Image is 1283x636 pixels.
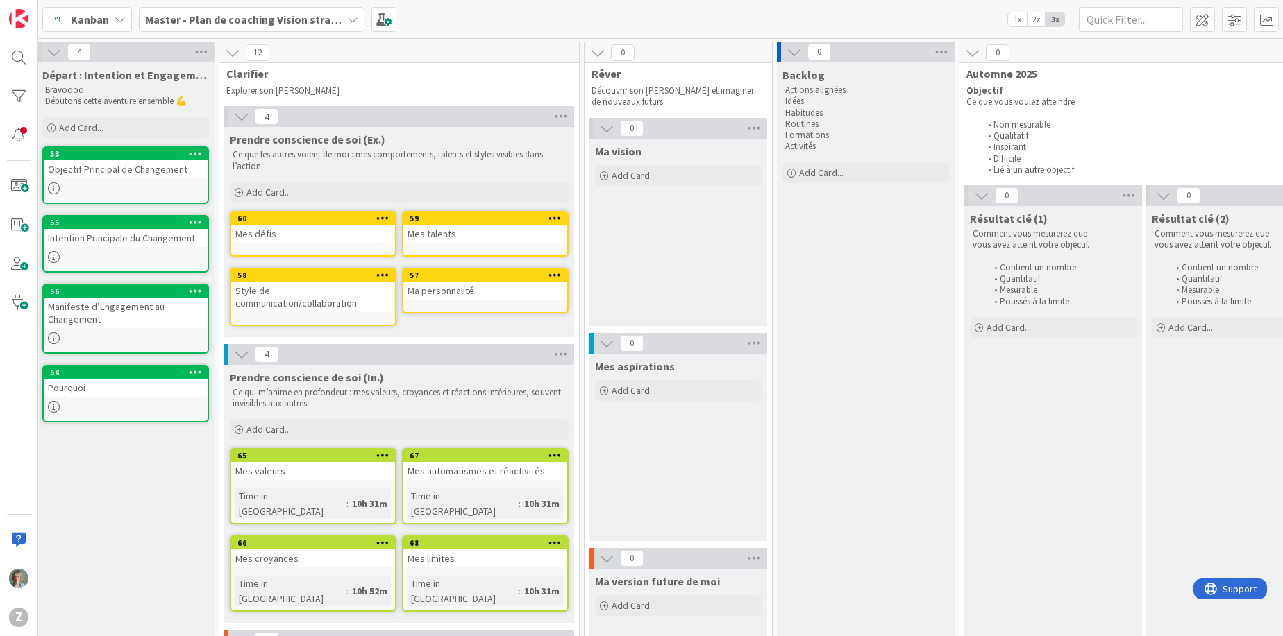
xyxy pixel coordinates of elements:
div: 66 [237,538,395,548]
div: 65 [237,451,395,461]
span: Ma version future de moi [595,574,720,588]
div: Mes croyances [231,549,395,567]
span: Prendre conscience de soi (In.) [230,370,384,384]
div: 67 [410,451,567,461]
span: 0 [995,187,1018,204]
span: Add Card... [799,166,844,179]
span: 0 [620,335,644,352]
div: 66Mes croyances [231,537,395,567]
div: 60 [231,212,395,225]
a: 66Mes croyancesTime in [GEOGRAPHIC_DATA]:10h 52m [230,535,396,612]
li: Contient un nombre [987,262,1134,273]
p: Bravoooo [45,85,206,96]
div: 59 [403,212,567,225]
span: Add Card... [1168,321,1213,334]
div: 67 [403,449,567,462]
div: 10h 31m [521,496,563,511]
span: : [346,583,349,599]
span: Add Card... [612,169,656,182]
a: 68Mes limitesTime in [GEOGRAPHIC_DATA]:10h 31m [402,535,569,612]
span: : [346,496,349,511]
div: 65 [231,449,395,462]
div: 57 [410,270,567,280]
div: 10h 31m [349,496,391,511]
span: Départ : Intention et Engagement [42,68,209,82]
div: Z [9,608,28,627]
div: 60 [237,214,395,223]
span: Add Card... [59,121,103,134]
div: Mes défis [231,225,395,243]
div: Mes valeurs [231,462,395,480]
span: Add Card... [987,321,1031,334]
a: 56Manifeste d’Engagement au Changement [42,284,209,354]
div: 55Intention Principale du Changement [44,216,208,247]
div: 56Manifeste d’Engagement au Changement [44,285,208,328]
strong: Objectif [966,85,1003,96]
a: 59Mes talents [402,211,569,257]
p: Comment vous mesurerez que [973,228,1134,239]
div: 10h 31m [521,583,563,599]
div: Time in [GEOGRAPHIC_DATA] [408,576,519,606]
img: Visit kanbanzone.com [9,9,28,28]
div: 53 [50,149,208,159]
span: Add Card... [612,384,656,397]
span: 0 [807,44,831,60]
div: 54 [44,366,208,379]
span: Résultat clé (2) [1152,212,1230,225]
div: Objectif Principal de Changement [44,160,208,178]
span: Add Card... [612,599,656,612]
a: 60Mes défis [230,211,396,257]
div: 56 [50,286,208,296]
a: 58Style de communication/collaboration [230,268,396,326]
span: Clarifier [226,67,562,80]
a: 65Mes valeursTime in [GEOGRAPHIC_DATA]:10h 31m [230,448,396,524]
a: 67Mes automatismes et réactivitésTime in [GEOGRAPHIC_DATA]:10h 31m [402,448,569,524]
a: 53Objectif Principal de Changement [42,146,209,204]
span: 0 [1177,187,1200,204]
p: vous avez atteint votre objectif. [973,239,1134,250]
p: Actions alignées [785,85,946,96]
div: 68 [410,538,567,548]
div: 53Objectif Principal de Changement [44,148,208,178]
div: 68 [403,537,567,549]
div: 68Mes limites [403,537,567,567]
span: 0 [611,44,635,61]
div: 60Mes défis [231,212,395,243]
div: Time in [GEOGRAPHIC_DATA] [408,488,519,519]
div: 55 [44,216,208,229]
p: Débutons cette aventure ensemble 💪 [45,96,206,107]
div: 58 [237,270,395,280]
span: 4 [67,44,91,60]
li: Mesurable [987,284,1134,295]
span: Résultat clé (1) [970,212,1048,225]
a: 55Intention Principale du Changement [42,215,209,273]
div: 65Mes valeurs [231,449,395,480]
span: : [519,583,521,599]
span: Kanban [71,11,109,28]
span: Support [29,2,63,19]
div: Style de communication/collaboration [231,282,395,312]
div: Time in [GEOGRAPHIC_DATA] [235,576,346,606]
div: 67Mes automatismes et réactivités [403,449,567,480]
span: Mes aspirations [595,359,675,373]
img: ZL [9,569,28,588]
div: Time in [GEOGRAPHIC_DATA] [235,488,346,519]
span: Prendre conscience de soi (Ex.) [230,132,385,146]
li: Poussés à la limite [987,296,1134,307]
a: 54Pourquoi [42,365,209,422]
span: 2x [1027,12,1046,26]
a: 57Ma personnalité [402,268,569,313]
span: 0 [986,44,1009,61]
div: 59 [410,214,567,223]
span: 12 [246,44,269,61]
span: Backlog [782,68,825,82]
span: 0 [620,120,644,137]
div: 54Pourquoi [44,366,208,397]
p: Explorer son [PERSON_NAME] [226,85,562,96]
div: 56 [44,285,208,298]
div: 54 [50,368,208,377]
span: : [519,496,521,511]
p: Idées [785,96,946,107]
div: Mes talents [403,225,567,243]
div: 58 [231,269,395,282]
